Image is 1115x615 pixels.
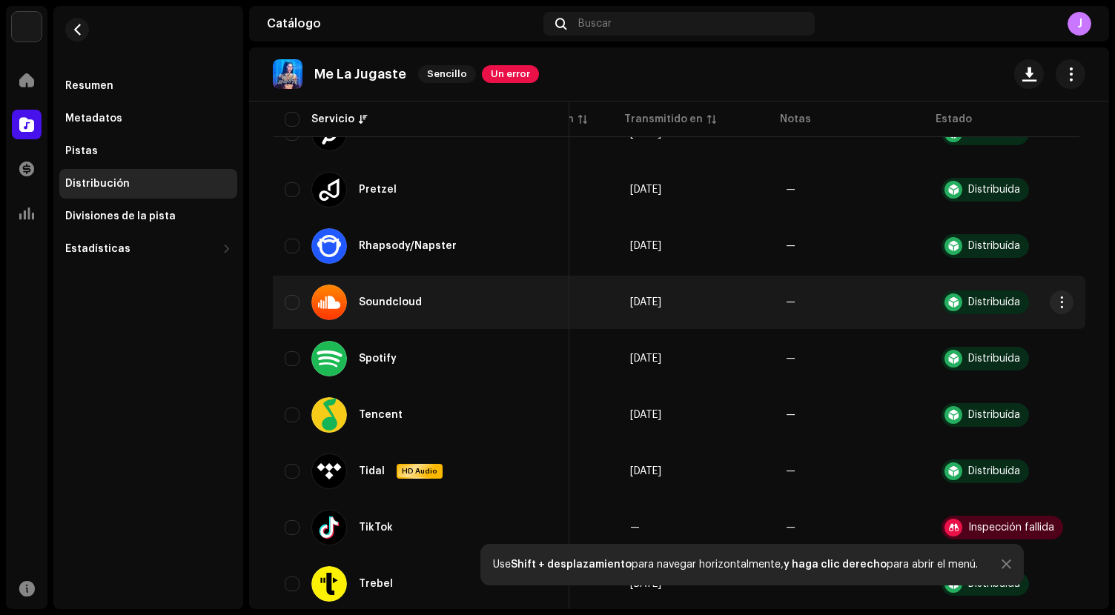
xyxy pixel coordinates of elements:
[786,184,795,195] re-a-table-badge: —
[65,80,113,92] div: Resumen
[359,522,393,533] div: TikTok
[968,297,1020,307] div: Distribuída
[1068,12,1091,36] div: J
[493,559,978,571] div: Use para navegar horizontalmente, para abrir el menú.
[314,67,406,82] p: Me La Jugaste
[630,353,661,364] span: 8 oct 2025
[630,297,661,307] span: 8 oct 2025
[482,65,539,83] span: Un error
[630,466,661,476] span: 8 oct 2025
[311,112,354,127] div: Servicio
[630,522,640,533] span: —
[968,522,1054,533] div: Inspección fallida
[418,65,476,83] span: Sencillo
[359,297,422,307] div: Soundcloud
[267,18,537,30] div: Catálogo
[59,169,237,199] re-m-nav-item: Distribución
[65,145,98,157] div: Pistas
[630,241,661,251] span: 8 oct 2025
[398,466,441,476] span: HD Audio
[359,466,385,476] div: Tidal
[630,184,661,195] span: 8 oct 2025
[359,353,397,364] div: Spotify
[59,136,237,166] re-m-nav-item: Pistas
[65,113,122,124] div: Metadatos
[786,353,795,364] re-a-table-badge: —
[65,178,130,190] div: Distribución
[968,241,1020,251] div: Distribuída
[59,202,237,231] re-m-nav-item: Divisiones de la pista
[511,559,632,570] strong: Shift + desplazamiento
[630,410,661,420] span: 8 oct 2025
[359,184,397,195] div: Pretzel
[578,18,612,30] span: Buscar
[273,59,302,89] img: 2241fb3f-7fe0-4a86-8910-ad388025e1ee
[968,353,1020,364] div: Distribuída
[359,241,457,251] div: Rhapsody/Napster
[786,522,795,533] re-a-table-badge: —
[968,466,1020,476] div: Distribuída
[59,104,237,133] re-m-nav-item: Metadatos
[59,234,237,264] re-m-nav-dropdown: Estadísticas
[359,579,393,589] div: Trebel
[65,243,130,255] div: Estadísticas
[624,112,703,127] div: Transmitido en
[59,71,237,101] re-m-nav-item: Resumen
[784,559,887,570] strong: y haga clic derecho
[359,410,403,420] div: Tencent
[968,410,1020,420] div: Distribuída
[12,12,42,41] img: 297a105e-aa6c-4183-9ff4-27133c00f2e2
[786,466,795,476] re-a-table-badge: —
[786,410,795,420] re-a-table-badge: —
[786,297,795,307] re-a-table-badge: —
[786,241,795,251] re-a-table-badge: —
[65,210,176,222] div: Divisiones de la pista
[968,184,1020,195] div: Distribuída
